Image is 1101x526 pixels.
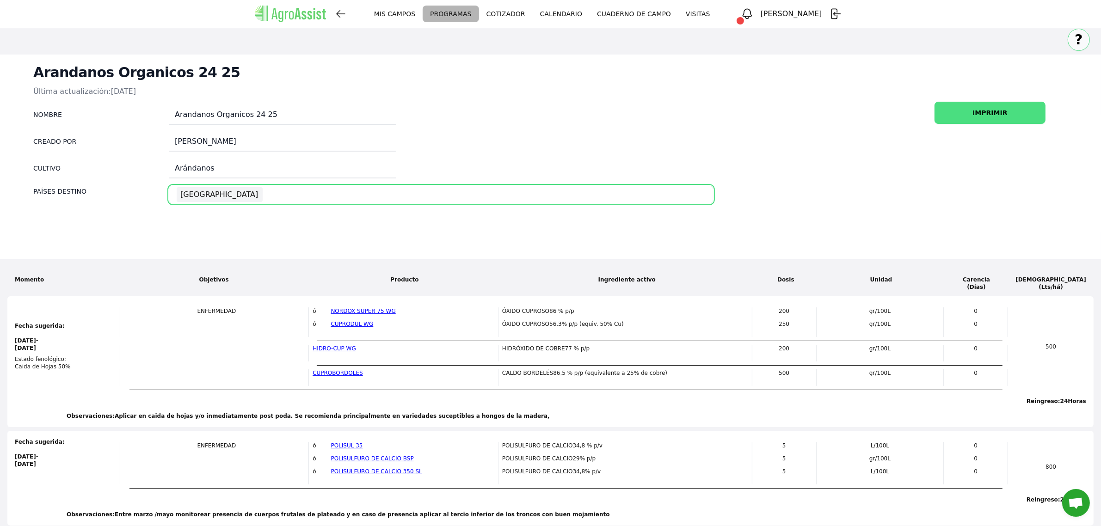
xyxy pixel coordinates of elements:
div: 0 [947,442,1004,455]
div: gr/100L [820,345,940,358]
a: VISITAS [678,6,718,22]
div: Estado fenológico: [15,355,111,363]
div: 500 [756,369,812,382]
span: Observaciones: Aplicar en caida de hojas y/o inmediatamente post poda. Se recomienda principalmen... [67,413,550,419]
span: Reingreso: 24 Horas [1027,496,1086,503]
div: ó [313,442,331,455]
div: Fecha sugerida: [15,438,111,446]
label: Nombre [33,109,169,120]
div: L/100L [820,468,940,481]
button: IMPRIMIR [935,102,1046,124]
div: 0 [947,468,1004,481]
div: POLISULFURO DE CALCIO29% p/p [502,455,748,468]
a: CUPRODUL WG [331,321,373,327]
div: 0 [947,369,1004,382]
div: 200 [756,307,812,320]
div: [GEOGRAPHIC_DATA] [180,188,258,201]
div: 5 [756,455,812,468]
h2: ENFERMEDAD [119,307,309,337]
div: 5 [756,468,812,481]
h3: Última actualización: [DATE] [33,81,596,102]
span: Observaciones: Entre marzo /mayo monitorear presencia de cuerpos frutales de plateado y en caso d... [67,511,610,518]
div: POLISULFURO DE CALCIO34,8 % p/v [502,442,748,455]
div: 200 [756,345,812,358]
div: gr/100L [820,455,940,468]
button: ? [1068,29,1090,51]
img: AgroAssist [255,6,326,22]
div: L/100L [820,442,940,455]
span: Reingreso: 24 Horas [1027,398,1086,404]
h1: Arandanos Organicos 24 25 [33,64,596,81]
div: gr/100L [820,307,940,320]
label: Países Destino [33,186,169,197]
a: POLISUL 35 [331,442,363,449]
h3: [PERSON_NAME] [760,8,823,20]
div: 500 [1015,343,1086,390]
div: 0 [947,345,1004,358]
div: gr/100L [820,320,940,333]
div: 250 [756,320,812,333]
div: ó [313,468,331,481]
div: [DATE] - [DATE] [15,304,111,390]
div: CALDO BORDELÉS86,5 % p/p (equivalente a 25% de cobre) [502,369,748,382]
div: Caida de Hojas 50% [15,355,111,370]
div: ó [313,320,331,333]
a: CUPROBORDOLES [313,370,363,376]
a: MIS CAMPOS [367,6,423,22]
div: 800 [1015,463,1086,489]
div: 0 [947,455,1004,468]
a: COTIZADOR [479,6,533,22]
div: ó [313,307,331,320]
div: ÓXIDO CUPROSO86 % p/p [502,307,748,320]
a: CUADERNO DE CAMPO [590,6,678,22]
div: ÓXIDO CUPROSO56.3% p/p (equiv. 50% Cu) [502,320,748,333]
label: Creado por [33,136,169,147]
a: POLISULFURO DE CALCIO 350 SL [331,468,422,475]
input: Ingrese nombre del programa [169,105,396,124]
div: Fecha sugerida: [15,322,111,330]
div: 0 [947,320,1004,333]
div: gr/100L [820,369,940,382]
div: ó [313,455,331,468]
div: HIDRÓXIDO DE COBRE77 % p/p [502,345,748,358]
label: Cultivo [33,163,169,174]
a: NORDOX SUPER 75 WG [331,308,395,314]
div: 5 [756,442,812,455]
div: [DATE] - [DATE] [15,438,111,489]
div: [DEMOGRAPHIC_DATA] [1015,438,1086,446]
a: CALENDARIO [533,6,590,22]
a: HIDRO-CUP WG [313,345,356,352]
div: Chat abierto [1062,489,1090,517]
a: POLISULFURO DE CALCIO BSP [331,455,413,462]
a: PROGRAMAS [423,6,479,22]
div: POLISULFURO DE CALCIO34,8% p/v [502,468,748,481]
span: ? [1075,31,1083,48]
h2: ENFERMEDAD [119,442,309,484]
div: 0 [947,307,1004,320]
